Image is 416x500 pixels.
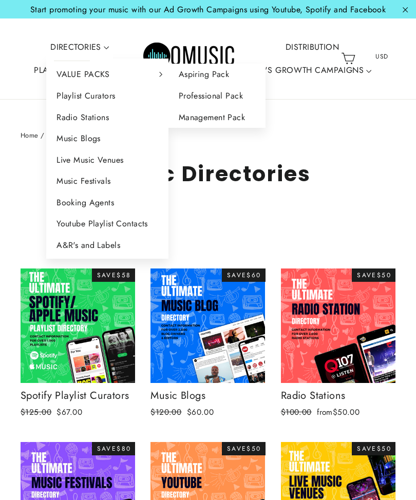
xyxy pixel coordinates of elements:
[92,268,136,282] div: Save
[21,268,135,421] a: spotify playlist curators Spotify Playlist Curators $125.00 $67.00
[46,85,168,107] a: Playlist Curators
[46,149,168,171] a: Live Music Venues
[68,29,337,89] div: Primary
[41,130,44,140] span: /
[46,192,168,214] a: Booking Agents
[168,64,266,85] a: Aspiring Pack
[46,35,113,59] a: DIRECTORIES
[317,407,360,418] span: from
[168,85,266,107] a: Professional Pack
[247,444,261,453] span: $50
[333,407,360,418] span: $50.00
[281,407,312,418] span: $100.00
[46,170,168,192] a: Music Festivals
[187,407,214,418] span: $60.00
[150,268,265,421] a: Music Blogs $120.00 $60.00
[249,59,375,82] a: AD'S GROWTH CAMPAIGNS
[92,442,136,455] div: Save
[247,271,261,280] span: $60
[21,161,395,186] h1: Music Directories
[143,35,236,82] img: Q Music Promotions
[117,444,131,453] span: $80
[377,444,391,453] span: $50
[21,130,39,140] a: Home
[46,128,168,149] a: Music Blogs
[352,268,395,282] div: Save
[281,268,395,421] a: Radio Stations $100.00 from$50.00
[21,268,135,383] img: spotify playlist curators
[150,407,181,418] span: $120.00
[222,268,266,282] div: Save
[222,442,266,455] div: Save
[352,442,395,455] div: Save
[46,213,168,235] a: Youtube Playlist Contacts
[21,407,51,418] span: $125.00
[377,271,391,280] span: $50
[30,59,129,82] a: PLAYLIST PLACEMENT
[46,107,168,128] a: Radio Stations
[46,64,168,85] a: VALUE PACKS
[150,388,265,403] div: Music Blogs
[363,49,402,64] span: USD
[56,407,82,418] span: $67.00
[281,35,343,59] a: DISTRIBUTION
[281,388,395,403] div: Radio Stations
[21,130,395,141] nav: breadcrumbs
[21,388,135,403] div: Spotify Playlist Curators
[46,235,168,256] a: A&R's and Labels
[168,107,266,128] a: Management Pack
[117,271,131,280] span: $58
